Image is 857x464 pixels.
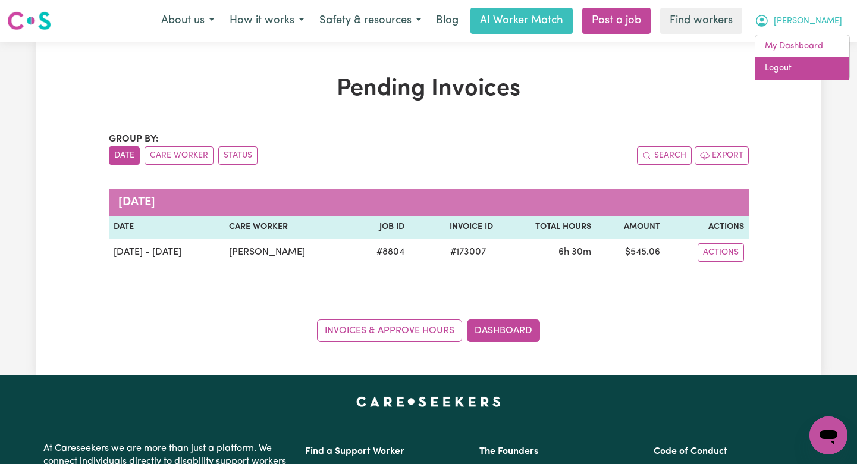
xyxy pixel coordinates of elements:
[145,146,214,165] button: sort invoices by care worker
[755,35,849,58] a: My Dashboard
[109,75,749,104] h1: Pending Invoices
[470,8,573,34] a: AI Worker Match
[558,247,591,257] span: 6 hours 30 minutes
[755,35,850,80] div: My Account
[109,216,225,239] th: Date
[353,239,409,267] td: # 8804
[596,239,664,267] td: $ 545.06
[660,8,742,34] a: Find workers
[224,239,353,267] td: [PERSON_NAME]
[305,447,404,456] a: Find a Support Worker
[222,8,312,33] button: How it works
[755,57,849,80] a: Logout
[443,245,493,259] span: # 173007
[218,146,258,165] button: sort invoices by paid status
[774,15,842,28] span: [PERSON_NAME]
[429,8,466,34] a: Blog
[109,189,749,216] caption: [DATE]
[153,8,222,33] button: About us
[109,239,225,267] td: [DATE] - [DATE]
[654,447,727,456] a: Code of Conduct
[747,8,850,33] button: My Account
[409,216,498,239] th: Invoice ID
[109,146,140,165] button: sort invoices by date
[353,216,409,239] th: Job ID
[224,216,353,239] th: Care Worker
[637,146,692,165] button: Search
[665,216,749,239] th: Actions
[698,243,744,262] button: Actions
[467,319,540,342] a: Dashboard
[498,216,596,239] th: Total Hours
[7,10,51,32] img: Careseekers logo
[317,319,462,342] a: Invoices & Approve Hours
[582,8,651,34] a: Post a job
[695,146,749,165] button: Export
[809,416,847,454] iframe: Button to launch messaging window
[479,447,538,456] a: The Founders
[312,8,429,33] button: Safety & resources
[596,216,664,239] th: Amount
[7,7,51,35] a: Careseekers logo
[109,134,159,144] span: Group by:
[356,397,501,406] a: Careseekers home page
